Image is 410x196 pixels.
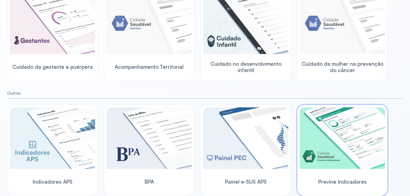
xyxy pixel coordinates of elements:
img: bpa.png [107,107,192,169]
span: BPA [145,179,154,185]
span: Cuidado da mulher na prevenção do câncer [300,61,385,74]
img: aps-indicators.png [10,107,95,169]
span: Acompanhamento Territorial [115,64,184,70]
small: Outros [7,91,403,96]
img: pec-panel.png [203,107,288,169]
span: Painel e-SUS APS [225,179,267,185]
span: Cuidado no desenvolvimento infantil [203,61,288,74]
span: Cuidado da gestante e puérpera [12,64,93,70]
img: previne-brasil.png [300,107,385,169]
span: Indicadores APS [33,179,72,185]
span: Previne Indicadores [318,179,367,185]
